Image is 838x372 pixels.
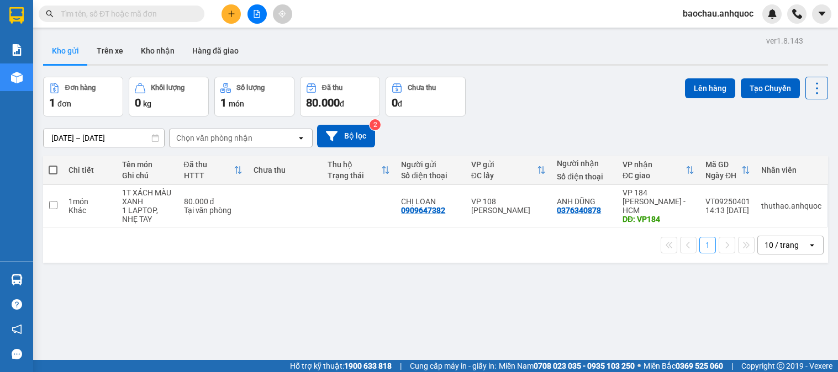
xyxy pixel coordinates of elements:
span: đ [340,99,344,108]
span: Cung cấp máy in - giấy in: [410,360,496,372]
div: Chưa thu [408,84,436,92]
div: Đã thu [184,160,234,169]
div: ver 1.8.143 [766,35,803,47]
input: Select a date range. [44,129,164,147]
span: kg [143,99,151,108]
div: Đã thu [322,84,342,92]
th: Toggle SortBy [700,156,756,185]
div: ĐC lấy [471,171,537,180]
strong: 0708 023 035 - 0935 103 250 [534,362,635,370]
span: ⚪️ [637,364,641,368]
div: VT09250401 [705,197,750,206]
span: món [229,99,244,108]
img: icon-new-feature [767,9,777,19]
img: warehouse-icon [11,274,23,285]
div: 10 / trang [765,240,799,251]
div: 0376340878 [557,206,601,215]
span: search [46,10,54,18]
button: aim [273,4,292,24]
button: Lên hàng [685,78,735,98]
div: Ghi chú [122,171,173,180]
div: Đơn hàng [65,84,96,92]
span: file-add [253,10,261,18]
div: Số điện thoại [557,172,612,181]
span: 0 [392,96,398,109]
span: | [400,360,402,372]
button: Kho gửi [43,38,88,64]
button: Trên xe [88,38,132,64]
div: Ngày ĐH [705,171,741,180]
span: 1 [49,96,55,109]
div: Thu hộ [328,160,382,169]
button: Số lượng1món [214,77,294,116]
div: Người nhận [557,159,612,168]
span: baochau.anhquoc [674,7,762,20]
img: warehouse-icon [11,72,23,83]
span: đ [398,99,402,108]
div: 1 LAPTOP, NHẸ TAY [122,206,173,224]
img: logo-vxr [9,7,24,24]
div: Khác [68,206,111,215]
div: thuthao.anhquoc [761,201,821,210]
button: Đơn hàng1đơn [43,77,123,116]
span: caret-down [817,9,827,19]
div: Mã GD [705,160,741,169]
th: Toggle SortBy [178,156,248,185]
th: Toggle SortBy [466,156,552,185]
img: solution-icon [11,44,23,56]
th: Toggle SortBy [322,156,396,185]
button: plus [222,4,241,24]
div: VP 108 [PERSON_NAME] [471,197,546,215]
span: 80.000 [306,96,340,109]
div: HTTT [184,171,234,180]
div: Người gửi [401,160,460,169]
button: 1 [699,237,716,253]
span: 1 [220,96,226,109]
div: VP gửi [471,160,537,169]
div: ĐC giao [623,171,686,180]
div: DĐ: VP184 [623,215,694,224]
div: Chi tiết [68,166,111,174]
button: caret-down [812,4,831,24]
button: Bộ lọc [317,125,375,147]
div: Chọn văn phòng nhận [176,132,252,144]
input: Tìm tên, số ĐT hoặc mã đơn [61,8,191,20]
div: VP 184 [PERSON_NAME] - HCM [623,188,694,215]
div: Tại văn phòng [184,206,243,215]
div: CHỊ LOAN [401,197,460,206]
span: | [731,360,733,372]
button: Tạo Chuyến [741,78,800,98]
button: file-add [247,4,267,24]
span: Miền Nam [499,360,635,372]
span: notification [12,324,22,334]
svg: open [808,241,816,249]
div: 1 món [68,197,111,206]
span: plus [228,10,235,18]
div: Số điện thoại [401,171,460,180]
sup: 2 [370,119,381,130]
button: Khối lượng0kg [129,77,209,116]
span: aim [278,10,286,18]
div: Chưa thu [254,166,317,174]
button: Đã thu80.000đ [300,77,380,116]
span: message [12,349,22,359]
div: 14:13 [DATE] [705,206,750,215]
svg: open [297,134,305,142]
div: 1T XÁCH MÀU XANH [122,188,173,206]
strong: 1900 633 818 [344,362,392,370]
button: Kho nhận [132,38,183,64]
button: Hàng đã giao [183,38,247,64]
div: Số lượng [236,84,265,92]
div: ANH DŨNG [557,197,612,206]
button: Chưa thu0đ [386,77,466,116]
span: đơn [57,99,71,108]
span: 0 [135,96,141,109]
strong: 0369 525 060 [676,362,723,370]
span: Miền Bắc [644,360,723,372]
th: Toggle SortBy [617,156,700,185]
span: Hỗ trợ kỹ thuật: [290,360,392,372]
img: phone-icon [792,9,802,19]
div: Trạng thái [328,171,382,180]
span: question-circle [12,299,22,310]
div: Khối lượng [151,84,185,92]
